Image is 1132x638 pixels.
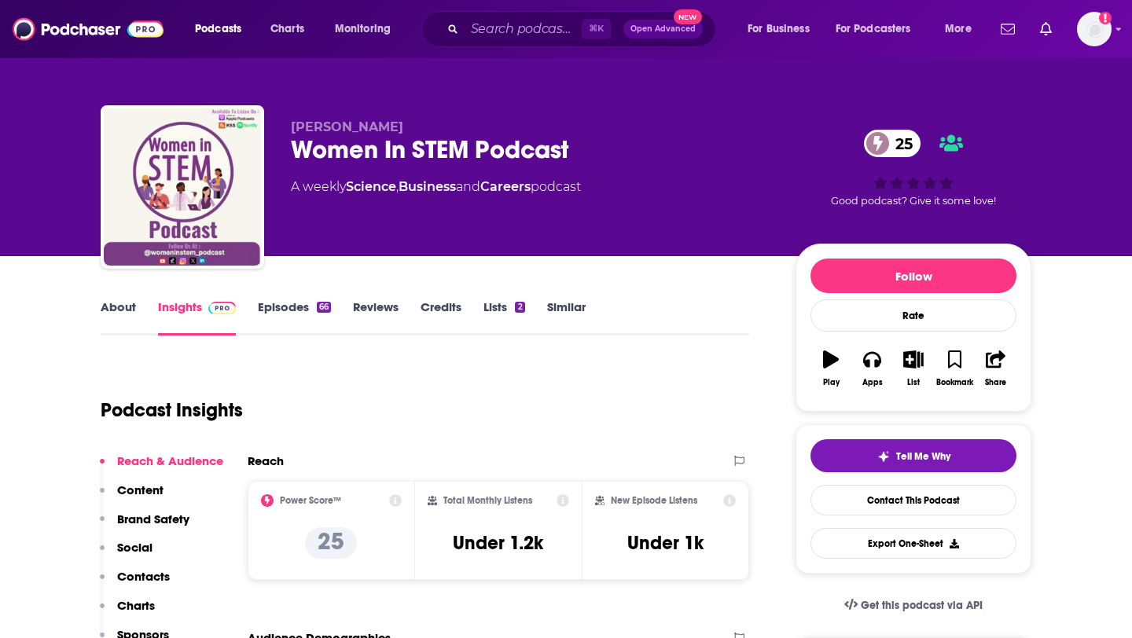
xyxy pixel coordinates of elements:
[825,16,934,42] button: open menu
[582,19,611,39] span: ⌘ K
[823,378,840,387] div: Play
[851,340,892,397] button: Apps
[1099,12,1112,24] svg: Add a profile image
[117,482,164,497] p: Content
[630,25,696,33] span: Open Advanced
[810,528,1016,559] button: Export One-Sheet
[117,569,170,584] p: Contacts
[396,179,399,194] span: ,
[100,482,164,511] button: Content
[335,18,391,40] span: Monitoring
[1034,16,1058,42] a: Show notifications dropdown
[623,20,703,38] button: Open AdvancedNew
[994,16,1021,42] a: Show notifications dropdown
[101,299,136,335] a: About
[810,340,851,397] button: Play
[100,453,223,482] button: Reach & Audience
[353,299,399,335] a: Reviews
[1077,12,1112,46] span: Logged in as elliesachs09
[976,340,1016,397] button: Share
[399,179,456,194] a: Business
[280,495,341,506] h2: Power Score™
[324,16,411,42] button: open menu
[748,18,810,40] span: For Business
[862,378,883,387] div: Apps
[346,179,396,194] a: Science
[13,14,164,44] img: Podchaser - Follow, Share and Rate Podcasts
[117,598,155,613] p: Charts
[195,18,241,40] span: Podcasts
[547,299,586,335] a: Similar
[796,119,1031,217] div: 25Good podcast? Give it some love!
[100,540,153,569] button: Social
[291,178,581,196] div: A weekly podcast
[893,340,934,397] button: List
[611,495,697,506] h2: New Episode Listens
[305,527,357,559] p: 25
[936,378,973,387] div: Bookmark
[421,299,461,335] a: Credits
[737,16,829,42] button: open menu
[810,299,1016,332] div: Rate
[248,453,284,468] h2: Reach
[270,18,304,40] span: Charts
[258,299,331,335] a: Episodes66
[117,511,189,526] p: Brand Safety
[836,18,911,40] span: For Podcasters
[184,16,262,42] button: open menu
[832,586,995,625] a: Get this podcast via API
[480,179,531,194] a: Careers
[1077,12,1112,46] button: Show profile menu
[810,485,1016,515] a: Contact This Podcast
[1077,12,1112,46] img: User Profile
[674,9,702,24] span: New
[945,18,972,40] span: More
[627,531,704,555] h3: Under 1k
[158,299,236,335] a: InsightsPodchaser Pro
[453,531,543,555] h3: Under 1.2k
[100,511,189,541] button: Brand Safety
[861,599,983,612] span: Get this podcast via API
[896,450,950,463] span: Tell Me Why
[100,598,155,627] button: Charts
[864,130,921,157] a: 25
[291,119,403,134] span: [PERSON_NAME]
[880,130,921,157] span: 25
[260,16,314,42] a: Charts
[985,378,1006,387] div: Share
[907,378,920,387] div: List
[101,398,243,422] h1: Podcast Insights
[934,16,991,42] button: open menu
[465,16,582,42] input: Search podcasts, credits, & more...
[934,340,975,397] button: Bookmark
[100,569,170,598] button: Contacts
[483,299,524,335] a: Lists2
[436,11,731,47] div: Search podcasts, credits, & more...
[877,450,890,463] img: tell me why sparkle
[317,302,331,313] div: 66
[456,179,480,194] span: and
[104,108,261,266] img: Women In STEM Podcast
[443,495,532,506] h2: Total Monthly Listens
[831,195,996,207] span: Good podcast? Give it some love!
[117,453,223,468] p: Reach & Audience
[117,540,153,555] p: Social
[208,302,236,314] img: Podchaser Pro
[810,439,1016,472] button: tell me why sparkleTell Me Why
[515,302,524,313] div: 2
[810,258,1016,293] button: Follow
